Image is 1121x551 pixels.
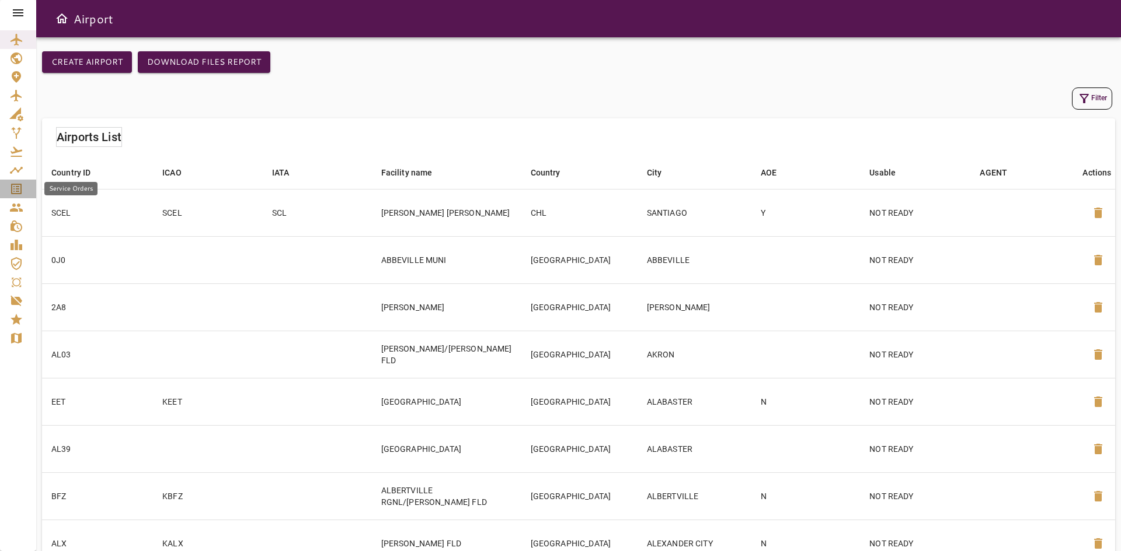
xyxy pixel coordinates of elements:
td: [GEOGRAPHIC_DATA] [521,425,638,472]
td: KEET [153,378,262,425]
div: AGENT [980,166,1007,180]
div: Service Orders [44,182,98,195]
div: AOE [761,166,777,180]
td: 2A8 [42,283,153,331]
div: City [647,166,662,180]
span: Facility name [381,166,448,180]
p: NOT READY [869,490,961,502]
td: ABBEVILLE MUNI [372,236,521,283]
span: Country ID [51,166,106,180]
span: AOE [761,166,792,180]
div: Usable [869,166,896,180]
td: [GEOGRAPHIC_DATA] [521,472,638,520]
span: delete [1091,348,1105,362]
div: Country ID [51,166,91,180]
td: [PERSON_NAME]/[PERSON_NAME] FLD [372,331,521,378]
p: NOT READY [869,443,961,455]
span: delete [1091,489,1105,503]
p: NOT READY [869,538,961,549]
button: Download Files Report [138,51,270,73]
td: SCEL [42,189,153,236]
td: [GEOGRAPHIC_DATA] [521,378,638,425]
td: [GEOGRAPHIC_DATA] [521,283,638,331]
td: AL39 [42,425,153,472]
button: Delete Airport [1084,246,1112,274]
button: Delete Airport [1084,482,1112,510]
td: [GEOGRAPHIC_DATA] [372,425,521,472]
button: Delete Airport [1084,435,1112,463]
span: Country [531,166,576,180]
div: ICAO [162,166,182,180]
td: [GEOGRAPHIC_DATA] [372,378,521,425]
td: N [751,472,861,520]
span: AGENT [980,166,1022,180]
td: AL03 [42,331,153,378]
button: Filter [1072,87,1112,110]
td: EET [42,378,153,425]
button: Delete Airport [1084,199,1112,227]
div: IATA [272,166,290,180]
p: NOT READY [869,207,961,219]
p: NOT READY [869,254,961,266]
td: [PERSON_NAME] [638,283,751,331]
div: Country [531,166,560,180]
span: City [647,166,677,180]
div: Facility name [381,166,433,180]
span: delete [1091,536,1105,550]
p: NOT READY [869,396,961,408]
span: ICAO [162,166,197,180]
td: ALBERTVILLE RGNL/[PERSON_NAME] FLD [372,472,521,520]
td: Y [751,189,861,236]
button: Create airport [42,51,132,73]
button: Delete Airport [1084,341,1112,368]
td: SCL [263,189,372,236]
td: [GEOGRAPHIC_DATA] [521,331,638,378]
td: ABBEVILLE [638,236,751,283]
td: CHL [521,189,638,236]
td: SANTIAGO [638,189,751,236]
p: NOT READY [869,301,961,313]
h6: Airports List [57,128,121,146]
td: KBFZ [153,472,262,520]
p: NOT READY [869,349,961,360]
td: AKRON [638,331,751,378]
span: delete [1091,300,1105,314]
button: Delete Airport [1084,388,1112,416]
span: delete [1091,395,1105,409]
td: ALBERTVILLE [638,472,751,520]
h6: Airport [74,9,113,28]
td: SCEL [153,189,262,236]
td: [PERSON_NAME] [372,283,521,331]
td: ALABASTER [638,425,751,472]
td: [GEOGRAPHIC_DATA] [521,236,638,283]
td: ALABASTER [638,378,751,425]
button: Open drawer [50,7,74,30]
td: 0J0 [42,236,153,283]
span: IATA [272,166,305,180]
button: Delete Airport [1084,293,1112,321]
td: N [751,378,861,425]
td: BFZ [42,472,153,520]
span: delete [1091,206,1105,220]
span: delete [1091,442,1105,456]
span: Usable [869,166,911,180]
td: [PERSON_NAME] [PERSON_NAME] [372,189,521,236]
span: delete [1091,253,1105,267]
